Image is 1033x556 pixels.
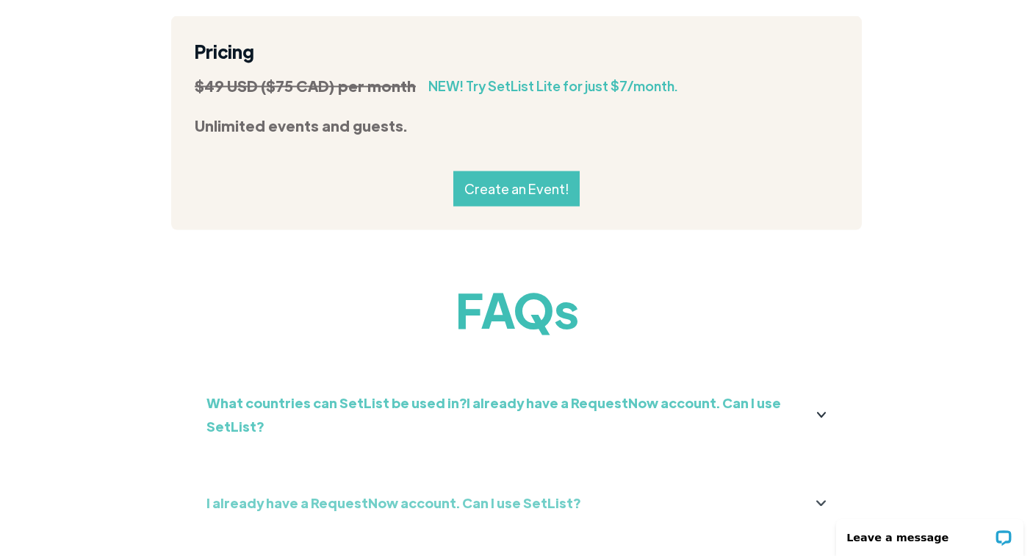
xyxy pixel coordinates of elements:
[206,494,580,511] strong: I already have a RequestNow account. Can I use SetList?
[171,279,862,338] h1: FAQs
[453,171,580,206] a: Create an Event!
[817,412,826,417] img: dropdown icon
[195,76,416,94] strong: $49 USD ($75 CAD) per month
[816,500,826,505] img: down arrow
[827,510,1033,556] iframe: LiveChat chat widget
[195,115,407,134] strong: Unlimited events and guests.
[195,39,254,62] strong: Pricing
[428,74,678,97] div: NEW! Try SetList Lite for just $7/month.
[206,394,781,435] strong: What countries can SetList be used in?I already have a RequestNow account. Can I use SetList?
